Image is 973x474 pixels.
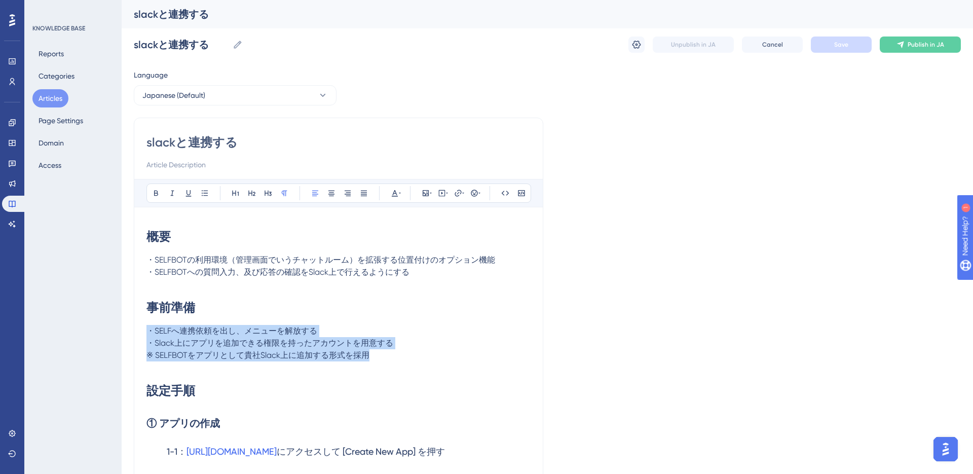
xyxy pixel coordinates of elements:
input: Article Description [146,159,531,171]
span: Unpublish in JA [671,41,716,49]
span: Publish in JA [908,41,944,49]
button: Articles [32,89,68,107]
span: Language [134,69,168,81]
div: slackと連携する [134,7,935,21]
span: ※ SELFBOTをアプリとして貴社Slack上に追加する形式を採用 [146,350,369,360]
div: KNOWLEDGE BASE [32,24,85,32]
span: Cancel [762,41,783,49]
span: にアクセスして [Create New App] を押す [277,446,445,457]
span: Save [834,41,848,49]
button: Reports [32,45,70,63]
button: Unpublish in JA [653,37,734,53]
strong: ① アプリの作成 [146,417,220,429]
a: [URL][DOMAIN_NAME] [186,446,277,457]
button: Japanese (Default) [134,85,336,105]
button: Cancel [742,37,803,53]
input: Article Name [134,38,229,52]
button: Domain [32,134,70,152]
iframe: UserGuiding AI Assistant Launcher [930,434,961,464]
span: ・SELFBOTへの質問入力、及び応答の確認をSlack上で行えるようにする [146,267,409,277]
button: Categories [32,67,81,85]
input: Article Title [146,134,531,151]
div: 1 [70,5,73,13]
span: Need Help? [24,3,63,15]
span: 1-1： [167,446,186,457]
span: ・SELFBOTの利用環境（管理画面でいうチャットルーム）を拡張する位置付けのオプション機能 [146,255,495,265]
span: ・SELFへ連携依頼を出し、メニューを解放する [146,326,317,336]
strong: 事前準備 [146,300,195,315]
span: Japanese (Default) [142,89,205,101]
button: Access [32,156,67,174]
strong: 設定手順 [146,383,195,398]
button: Publish in JA [880,37,961,53]
span: ・Slack上にアプリを追加できる権限を持ったアカウントを用意する [146,338,393,348]
button: Save [811,37,872,53]
button: Page Settings [32,112,89,130]
strong: 概要 [146,229,171,244]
